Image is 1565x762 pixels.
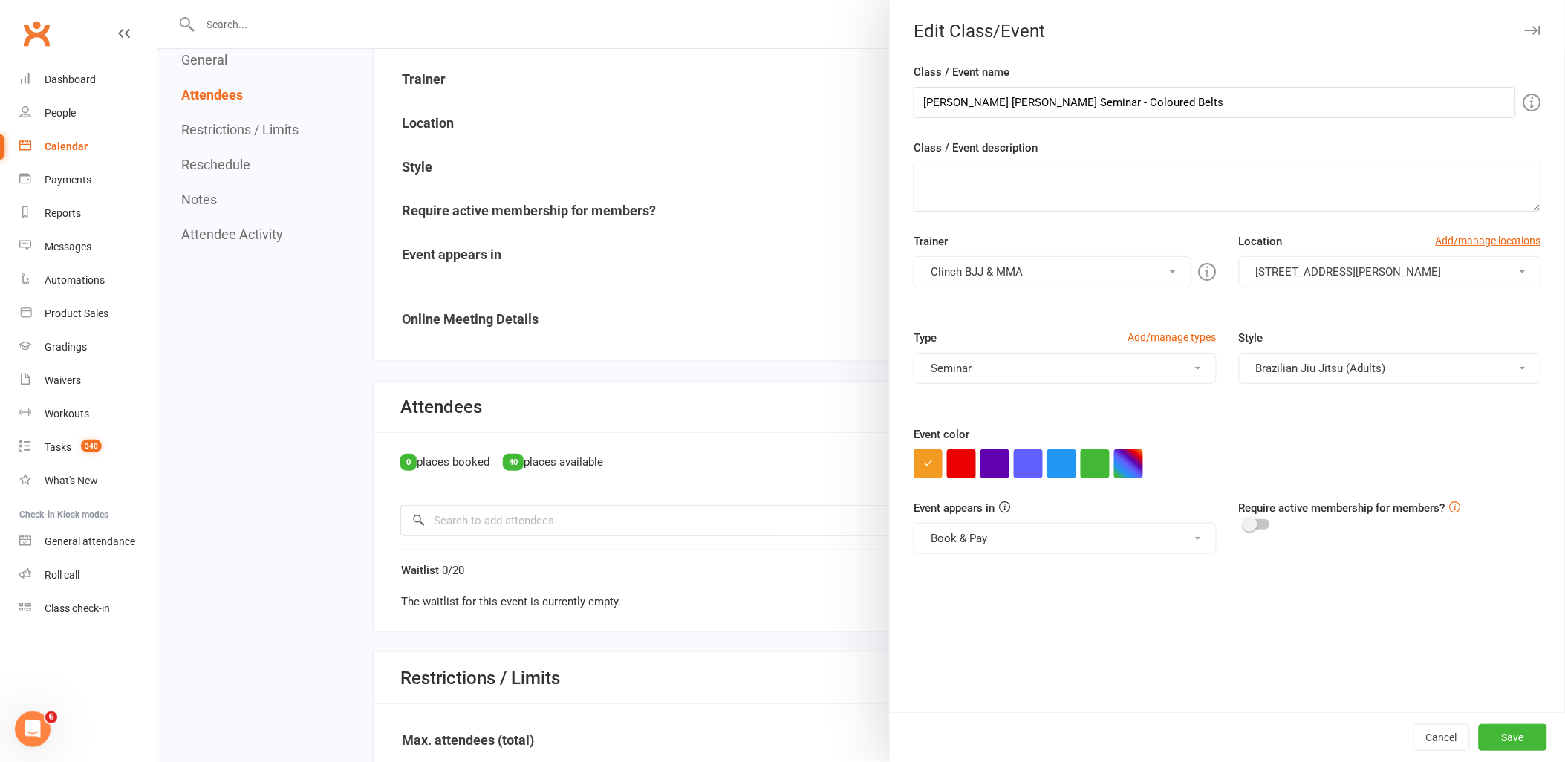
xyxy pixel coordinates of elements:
div: Class check-in [45,602,110,614]
span: Scroll badge [152,418,163,430]
a: Dashboard [19,63,157,97]
button: Scroll to bottom [136,420,161,446]
label: Trainer [914,232,948,250]
div: Close [261,6,287,33]
div: Edit Class/Event [890,21,1565,42]
label: Location [1239,232,1283,250]
iframe: Intercom live chat [15,711,51,747]
button: Send a message… [255,481,279,504]
div: Gradings [45,341,87,353]
div: Go to your calendar and click "+ Class/Event". Set the event type to something specific like "Sem... [24,385,273,443]
b: Step 1: Create Your Event [24,364,175,376]
b: Step 2: Create a Membership Plan [24,452,224,463]
span: 340 [81,440,102,452]
div: Automations [45,274,105,286]
a: Gradings [19,330,157,364]
a: Reports [19,197,157,230]
button: [STREET_ADDRESS][PERSON_NAME] [1239,256,1541,287]
div: Product Sales [45,307,108,319]
div: General attendance [45,535,135,547]
label: Type [914,329,937,347]
a: Product Sales [19,297,157,330]
a: Add/manage locations [1436,232,1541,249]
button: go back [10,6,38,34]
a: Waivers [19,364,157,397]
div: Roll call [45,569,79,581]
label: Event color [914,426,969,443]
div: Tasks [45,441,71,453]
a: Messages [19,230,157,264]
button: Home [232,6,261,34]
div: What's New [45,475,98,486]
div: Is that what you were looking for? [12,201,212,233]
h1: [PERSON_NAME] [72,14,169,25]
button: Emoji picker [23,486,35,498]
div: Toby says… [12,201,285,245]
span: [STREET_ADDRESS][PERSON_NAME] [1256,265,1442,279]
button: Clinch BJJ & MMA [914,256,1191,287]
a: People [19,97,157,130]
textarea: Message… [13,455,284,481]
a: Class kiosk mode [19,592,157,625]
button: Upload attachment [71,486,82,498]
a: Source reference 144569: [77,90,88,102]
b: Mobile App [24,111,89,123]
div: Can you please provide step by [MEDICAL_DATA] instructions for this [65,253,273,282]
a: Roll call [19,559,157,592]
button: Book & Pay [914,523,1216,554]
div: Clinch says… [12,244,285,303]
a: General attendance kiosk mode [19,525,157,559]
div: Can you please provide step by [MEDICAL_DATA] instructions for this [53,244,285,291]
div: Dashboard [45,74,96,85]
label: Class / Event name [914,63,1009,81]
a: Payments [19,163,157,197]
input: Enter event name [914,87,1516,118]
label: Class / Event description [914,139,1038,157]
div: : Members can also use our Mobile App to book classes and events. [24,110,273,139]
button: Save [1479,724,1547,751]
label: Event appears in [914,499,995,517]
label: Require active membership for members? [1239,501,1445,515]
a: Calendar [19,130,157,163]
a: Add/manage types [1128,329,1217,345]
div: Payments [45,174,91,186]
button: Seminar [914,353,1216,384]
div: Calendar [45,140,88,152]
button: Gif picker [47,486,59,498]
div: Messages [45,241,91,253]
div: Is that what you were looking for? [24,209,201,224]
a: Automations [19,264,157,297]
div: Reports [45,207,81,219]
div: Workouts [45,408,89,420]
img: Profile image for Toby [42,8,66,32]
div: Here are the step-by-step instructions for setting up member registration for your seminar event: [24,313,273,356]
a: What's New [19,464,157,498]
span: 6 [45,711,57,723]
button: Brazilian Jiu Jitsu (Adults) [1239,353,1541,384]
label: Style [1239,329,1263,347]
a: Tasks 340 [19,431,157,464]
div: For the Book and Pay option, you'll need Ezidebit or Stripe as your payment provider and a real-t... [24,146,273,190]
a: Workouts [19,397,157,431]
button: Cancel [1413,724,1470,751]
div: People [45,107,76,119]
div: Waivers [45,374,81,386]
a: Clubworx [18,15,55,52]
